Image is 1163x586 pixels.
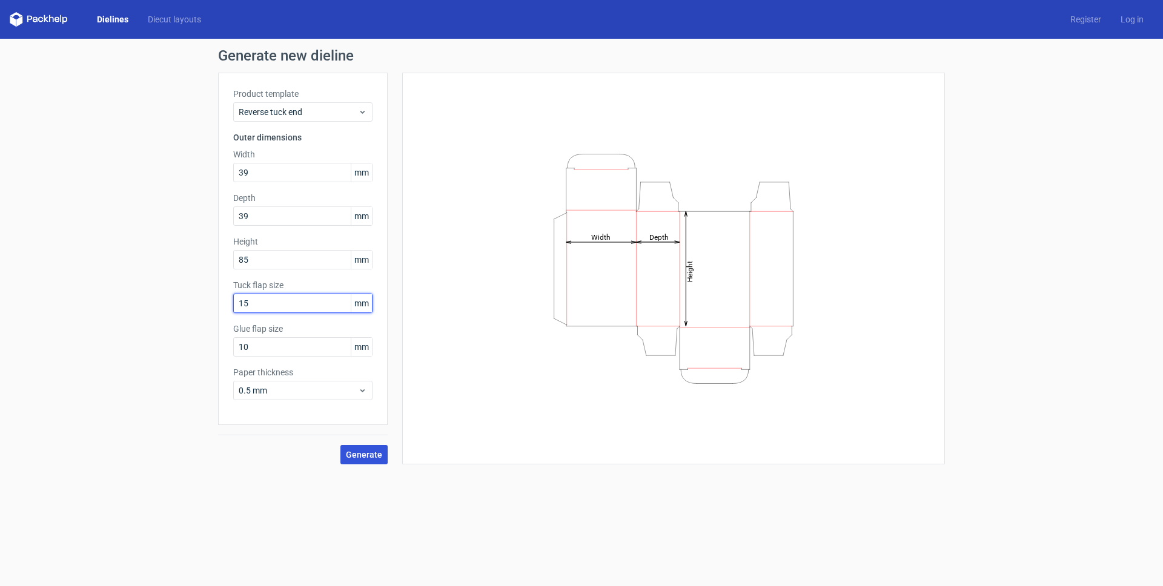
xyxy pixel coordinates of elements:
span: mm [351,338,372,356]
span: Generate [346,450,382,459]
a: Log in [1111,13,1153,25]
label: Tuck flap size [233,279,373,291]
tspan: Width [591,232,611,241]
span: mm [351,207,372,225]
button: Generate [340,445,388,464]
span: Reverse tuck end [239,106,358,118]
a: Register [1061,13,1111,25]
tspan: Height [686,260,694,281]
label: Height [233,235,373,248]
span: 0.5 mm [239,384,358,397]
h1: Generate new dieline [218,48,945,63]
label: Product template [233,88,373,100]
span: mm [351,294,372,312]
h3: Outer dimensions [233,131,373,143]
label: Paper thickness [233,366,373,378]
label: Width [233,148,373,160]
tspan: Depth [649,232,669,241]
a: Diecut layouts [138,13,211,25]
a: Dielines [87,13,138,25]
span: mm [351,251,372,269]
label: Depth [233,192,373,204]
span: mm [351,163,372,182]
label: Glue flap size [233,323,373,335]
